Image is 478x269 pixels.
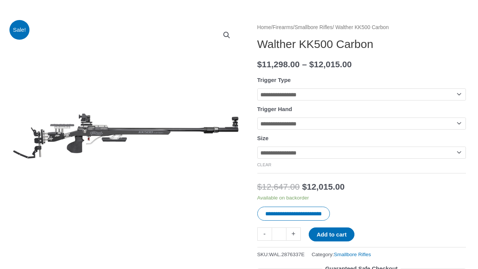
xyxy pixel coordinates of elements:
[257,135,269,141] label: Size
[272,25,293,30] a: Firearms
[309,60,314,69] span: $
[302,182,307,192] span: $
[302,182,345,192] bdi: 12,015.00
[286,227,301,241] a: +
[312,250,371,259] span: Category:
[257,162,272,167] a: Clear options
[257,106,292,112] label: Trigger Hand
[257,60,262,69] span: $
[257,227,272,241] a: -
[257,25,271,30] a: Home
[334,252,371,257] a: Smallbore Rifles
[302,60,307,69] span: –
[220,28,234,42] a: View full-screen image gallery
[269,252,305,257] span: WAL.2876337E
[9,20,29,40] span: Sale!
[257,23,466,32] nav: Breadcrumb
[257,60,300,69] bdi: 11,298.00
[257,182,300,192] bdi: 12,647.00
[309,60,352,69] bdi: 12,015.00
[257,250,305,259] span: SKU:
[257,77,291,83] label: Trigger Type
[257,182,262,192] span: $
[272,227,286,241] input: Product quantity
[257,195,466,201] p: Available on backorder
[294,25,332,30] a: Smallbore Rifles
[257,37,466,51] h1: Walther KK500 Carbon
[309,227,354,241] button: Add to cart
